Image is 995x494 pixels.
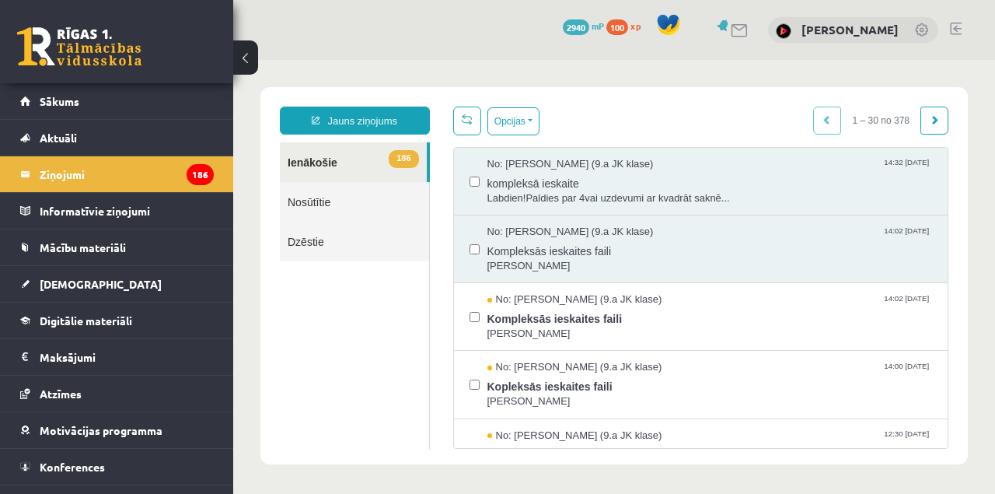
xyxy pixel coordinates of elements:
[47,47,197,75] a: Jauns ziņojums
[254,300,700,349] a: No: [PERSON_NAME] (9.a JK klase) 14:00 [DATE] Kopleksās ieskaites faili [PERSON_NAME]
[17,27,141,66] a: Rīgas 1. Tālmācības vidusskola
[155,90,185,108] span: 186
[592,19,604,32] span: mP
[776,23,791,39] img: Marija Gudrenika
[608,47,688,75] span: 1 – 30 no 378
[254,180,700,199] span: Kompleksās ieskaites faili
[20,120,214,156] a: Aktuāli
[47,122,196,162] a: Nosūtītie
[630,19,641,32] span: xp
[20,193,214,229] a: Informatīvie ziņojumi
[40,240,126,254] span: Mācību materiāli
[254,383,700,402] span: Kompleksā ieskaite
[187,164,214,185] i: 186
[20,83,214,119] a: Sākums
[20,156,214,192] a: Ziņojumi186
[254,131,700,146] span: Labdien!Paldies par 4vai uzdevumi ar kvadrāt saknē...
[40,131,77,145] span: Aktuāli
[651,369,699,380] span: 12:30 [DATE]
[651,300,699,312] span: 14:00 [DATE]
[801,22,899,37] a: [PERSON_NAME]
[254,47,306,75] button: Opcijas
[47,82,194,122] a: 186Ienākošie
[254,199,700,214] span: [PERSON_NAME]
[606,19,628,35] span: 100
[40,423,162,437] span: Motivācijas programma
[40,460,105,474] span: Konferences
[40,94,79,108] span: Sākums
[254,369,700,417] a: No: [PERSON_NAME] (9.a JK klase) 12:30 [DATE] Kompleksā ieskaite
[40,193,214,229] legend: Informatīvie ziņojumi
[20,303,214,338] a: Digitālie materiāli
[254,97,421,112] span: No: [PERSON_NAME] (9.a JK klase)
[47,162,196,201] a: Dzēstie
[563,19,589,35] span: 2940
[254,233,700,281] a: No: [PERSON_NAME] (9.a JK klase) 14:02 [DATE] Kompleksās ieskaites faili [PERSON_NAME]
[254,165,700,213] a: No: [PERSON_NAME] (9.a JK klase) 14:02 [DATE] Kompleksās ieskaites faili [PERSON_NAME]
[40,314,132,328] span: Digitālie materiāli
[20,266,214,302] a: [DEMOGRAPHIC_DATA]
[20,339,214,375] a: Maksājumi
[254,165,421,180] span: No: [PERSON_NAME] (9.a JK klase)
[254,233,429,247] span: No: [PERSON_NAME] (9.a JK klase)
[254,112,700,131] span: kompleksā ieskaite
[651,97,699,109] span: 14:32 [DATE]
[40,387,82,401] span: Atzīmes
[254,335,700,349] span: [PERSON_NAME]
[40,277,162,291] span: [DEMOGRAPHIC_DATA]
[254,267,700,282] span: [PERSON_NAME]
[20,449,214,485] a: Konferences
[40,339,214,375] legend: Maksājumi
[20,412,214,448] a: Motivācijas programma
[651,233,699,244] span: 14:02 [DATE]
[254,97,700,145] a: No: [PERSON_NAME] (9.a JK klase) 14:32 [DATE] kompleksā ieskaite Labdien!Paldies par 4vai uzdevum...
[254,315,700,335] span: Kopleksās ieskaites faili
[20,229,214,265] a: Mācību materiāli
[606,19,648,32] a: 100 xp
[563,19,604,32] a: 2940 mP
[651,165,699,177] span: 14:02 [DATE]
[254,369,429,384] span: No: [PERSON_NAME] (9.a JK klase)
[20,376,214,412] a: Atzīmes
[254,247,700,267] span: Kompleksās ieskaites faili
[254,300,429,315] span: No: [PERSON_NAME] (9.a JK klase)
[40,156,214,192] legend: Ziņojumi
